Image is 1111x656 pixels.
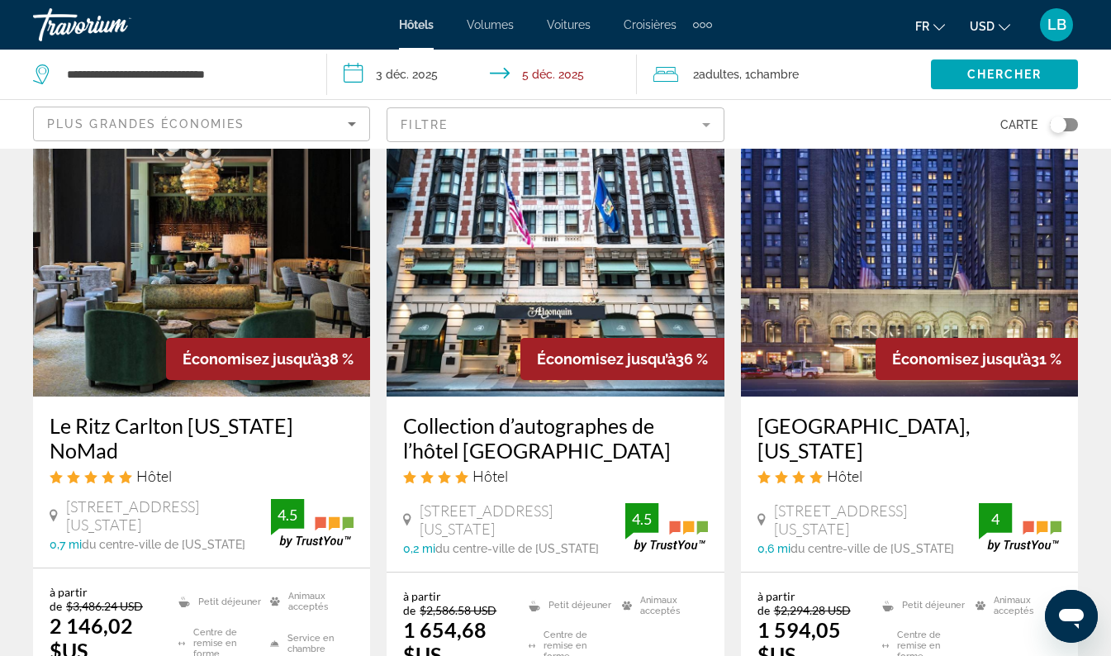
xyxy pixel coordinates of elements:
button: Menu utilisateur [1035,7,1078,42]
span: [STREET_ADDRESS][US_STATE] [420,502,624,538]
div: 4.5 [625,509,658,529]
span: 0,6 mi [757,542,791,555]
span: Hôtel [136,467,172,485]
span: Hôtel [472,467,508,485]
button: Voyageurs : 2 adultes, 0 enfants [637,50,931,99]
font: Petit déjeuner [548,600,611,611]
button: Basculer la carte [1037,117,1078,132]
span: Plus grandes économies [47,117,245,131]
font: Petit déjeuner [902,600,965,611]
button: Date d’arrivée : 3 déc. 2025 Date de départ : 5 déc. 2025 [327,50,638,99]
span: à partir de [757,589,795,617]
button: Éléments de navigation supplémentaires [693,12,712,38]
span: Fr [915,20,929,33]
del: $2,294.28 USD [774,603,851,617]
span: [STREET_ADDRESS][US_STATE] [774,502,979,538]
a: Voitures [547,18,591,31]
div: 4 [979,509,1012,529]
a: Volumes [467,18,514,31]
font: Animaux acceptés [640,595,707,616]
span: Économisez jusqu’à [537,350,676,368]
span: Chambre [750,68,799,81]
img: trustyou-badge.svg [271,499,354,548]
div: Hôtel 5 étoiles [50,467,354,485]
div: 36 % [520,338,724,380]
span: LB [1047,17,1066,33]
img: Image de l’hôtel [387,132,724,397]
img: trustyou-badge.svg [625,503,708,552]
mat-select: Trier par [47,114,356,134]
span: du centre-ville de [US_STATE] [435,542,599,555]
img: Image de l’hôtel [741,132,1078,397]
del: $3,486.24 USD [66,599,143,613]
iframe: Bouton de lancement de la fenêtre de messagerie [1045,590,1098,643]
a: Croisières [624,18,677,31]
span: du centre-ville de [US_STATE] [82,538,245,551]
img: trustyou-badge.svg [979,503,1061,552]
font: Animaux acceptés [288,591,354,612]
span: Hôtel [827,467,862,485]
span: Économisez jusqu’à [183,350,321,368]
span: 0,7 mi [50,538,82,551]
span: Économisez jusqu’à [892,350,1031,368]
span: Chercher [967,68,1042,81]
del: $2,586.58 USD [420,603,496,617]
button: Changer de devise [970,14,1010,38]
font: 2 [693,68,699,81]
font: Animaux acceptés [994,595,1061,616]
div: 31 % [876,338,1078,380]
button: Changer la langue [915,14,945,38]
button: Filtre [387,107,724,143]
a: Collection d’autographes de l’hôtel [GEOGRAPHIC_DATA] [403,413,707,463]
span: [STREET_ADDRESS][US_STATE] [66,497,271,534]
a: Hôtels [399,18,434,31]
button: Chercher [931,59,1078,89]
font: Service en chambre [287,633,354,654]
a: Travorium [33,3,198,46]
a: Le Ritz Carlton [US_STATE] NoMad [50,413,354,463]
font: Petit déjeuner [198,597,261,607]
div: 38 % [166,338,370,380]
font: , 1 [739,68,750,81]
a: [GEOGRAPHIC_DATA], [US_STATE] [757,413,1061,463]
span: du centre-ville de [US_STATE] [791,542,954,555]
span: 0,2 mi [403,542,435,555]
span: à partir de [403,589,441,617]
span: à partir de [50,585,88,613]
span: Adultes [699,68,739,81]
div: Hôtel 4 étoiles [403,467,707,485]
div: 4.5 [271,505,304,525]
div: Hôtel 4 étoiles [757,467,1061,485]
span: Carte [1000,113,1037,136]
img: Image de l’hôtel [33,132,370,397]
span: USD [970,20,995,33]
